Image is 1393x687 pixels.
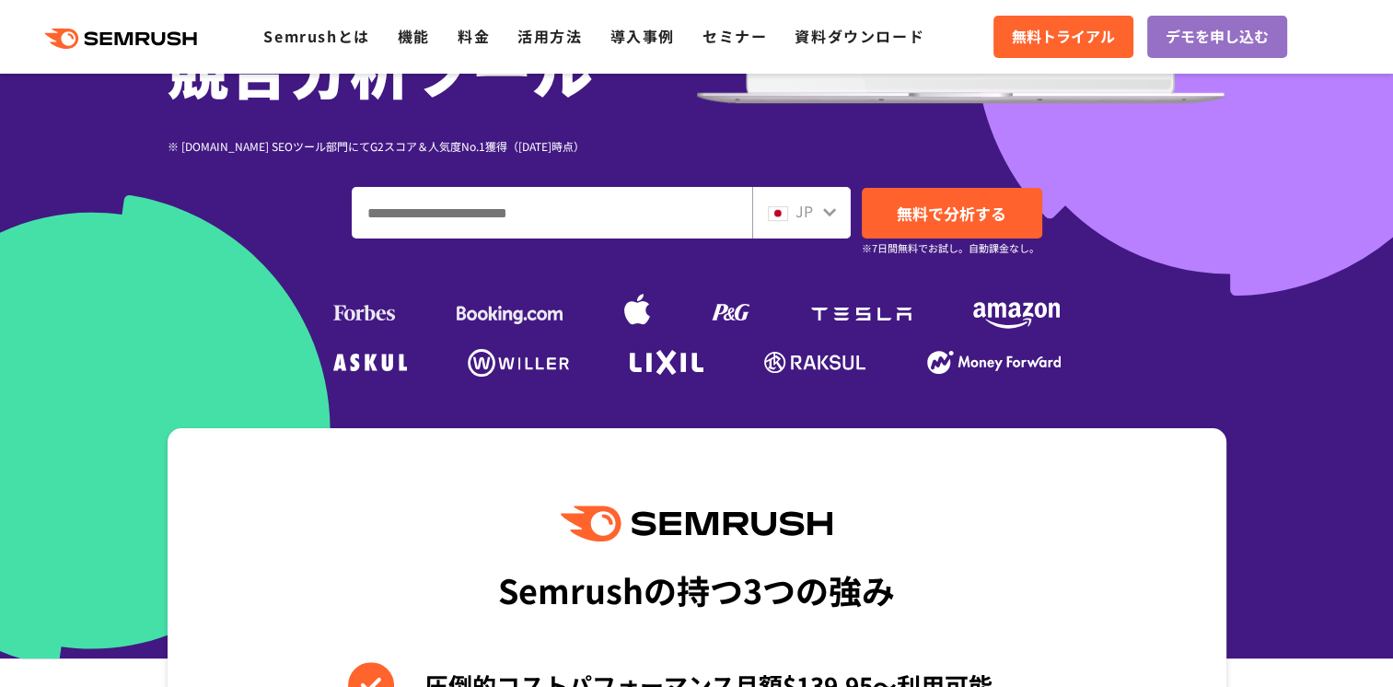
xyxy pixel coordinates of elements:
[795,200,813,222] span: JP
[168,137,697,155] div: ※ [DOMAIN_NAME] SEOツール部門にてG2スコア＆人気度No.1獲得（[DATE]時点）
[610,25,675,47] a: 導入事例
[1166,25,1269,49] span: デモを申し込む
[263,25,369,47] a: Semrushとは
[993,16,1133,58] a: 無料トライアル
[353,188,751,238] input: ドメイン、キーワードまたはURLを入力してください
[458,25,490,47] a: 料金
[398,25,430,47] a: 機能
[897,202,1006,225] span: 無料で分析する
[561,506,831,541] img: Semrush
[1012,25,1115,49] span: 無料トライアル
[702,25,767,47] a: セミナー
[517,25,582,47] a: 活用方法
[498,555,895,623] div: Semrushの持つ3つの強み
[862,188,1042,239] a: 無料で分析する
[1147,16,1287,58] a: デモを申し込む
[862,239,1039,257] small: ※7日間無料でお試し。自動課金なし。
[795,25,924,47] a: 資料ダウンロード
